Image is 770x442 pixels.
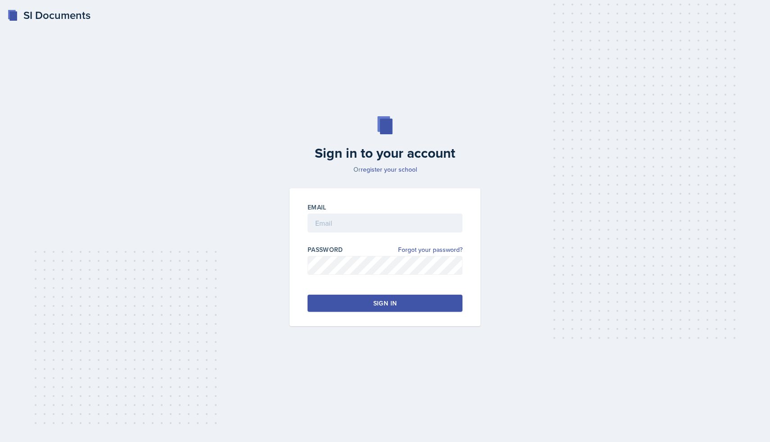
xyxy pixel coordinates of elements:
[7,7,91,23] a: SI Documents
[284,165,486,174] p: Or
[361,165,417,174] a: register your school
[284,145,486,161] h2: Sign in to your account
[373,299,397,308] div: Sign in
[308,203,326,212] label: Email
[308,295,462,312] button: Sign in
[308,214,462,232] input: Email
[398,245,462,255] a: Forgot your password?
[308,245,343,254] label: Password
